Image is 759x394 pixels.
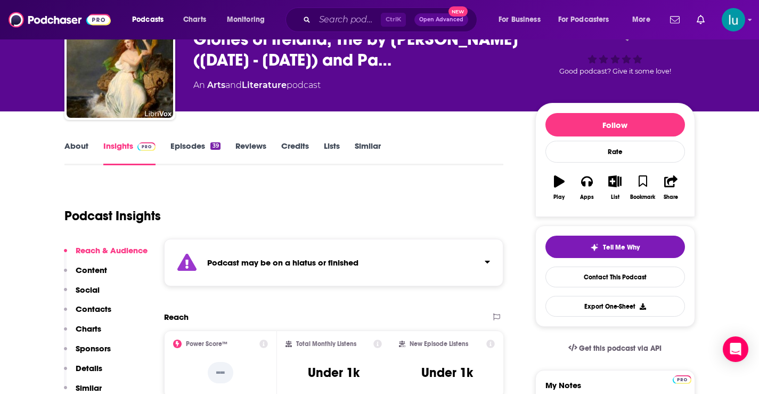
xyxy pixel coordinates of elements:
button: Content [64,265,107,285]
a: About [64,141,88,165]
button: tell me why sparkleTell Me Why [545,236,685,258]
button: Share [657,168,684,207]
span: Charts [183,12,206,27]
a: Reviews [235,141,266,165]
div: Bookmark [630,194,655,200]
span: Logged in as lusodano [722,8,745,31]
a: Get this podcast via API [560,335,671,361]
button: open menu [625,11,664,28]
div: An podcast [193,79,321,92]
span: Tell Me Why [603,243,640,252]
a: Similar [355,141,381,165]
p: Reach & Audience [76,245,148,255]
p: Sponsors [76,343,111,353]
span: New [448,6,468,17]
a: Pro website [673,374,691,384]
p: Content [76,265,107,275]
img: User Profile [722,8,745,31]
button: Social [64,285,100,304]
button: Apps [573,168,601,207]
div: Apps [580,194,594,200]
h3: Under 1k [421,365,473,381]
button: open menu [551,11,625,28]
button: open menu [125,11,177,28]
p: Details [76,363,102,373]
div: List [611,194,619,200]
button: Follow [545,113,685,136]
span: Open Advanced [419,17,463,22]
img: Podchaser Pro [673,375,691,384]
h2: Power Score™ [186,340,227,348]
span: Get this podcast via API [579,344,662,353]
span: and [225,80,242,90]
a: Literature [242,80,287,90]
button: Contacts [64,304,111,324]
a: Lists [324,141,340,165]
button: Bookmark [629,168,657,207]
span: For Podcasters [558,12,609,27]
button: Charts [64,324,101,343]
a: Charts [176,11,213,28]
span: Good podcast? Give it some love! [559,67,671,75]
span: Monitoring [227,12,265,27]
p: Charts [76,324,101,334]
span: Podcasts [132,12,164,27]
a: Show notifications dropdown [666,11,684,29]
input: Search podcasts, credits, & more... [315,11,381,28]
button: open menu [219,11,279,28]
button: Details [64,363,102,383]
div: Open Intercom Messenger [723,336,748,362]
div: Good podcast? Give it some love! [535,19,695,85]
div: Share [664,194,678,200]
button: Sponsors [64,343,111,363]
button: Export One-Sheet [545,296,685,317]
h3: Under 1k [308,365,360,381]
div: Rate [545,141,685,163]
a: Episodes39 [170,141,220,165]
section: Click to expand status details [164,239,504,286]
span: Ctrl K [381,13,406,27]
p: -- [208,362,233,383]
div: Search podcasts, credits, & more... [296,7,487,32]
img: Podchaser Pro [137,142,156,151]
p: Similar [76,383,102,393]
strong: Podcast may be on a hiatus or finished [207,258,358,268]
p: Contacts [76,304,111,314]
button: List [601,168,629,207]
h2: Total Monthly Listens [296,340,356,348]
p: Social [76,285,100,295]
button: open menu [491,11,554,28]
button: Show profile menu [722,8,745,31]
span: More [632,12,650,27]
h2: Reach [164,312,189,322]
button: Play [545,168,573,207]
div: 39 [210,142,220,150]
button: Reach & Audience [64,245,148,265]
img: Glories of Ireland, The by Joseph Dunn (1872 - 1951) and Patrick Joseph Lennox (1862 - 1943) [67,11,173,118]
button: Open AdvancedNew [414,13,468,26]
a: Credits [281,141,309,165]
h2: New Episode Listens [410,340,468,348]
a: Contact This Podcast [545,267,685,287]
h1: Podcast Insights [64,208,161,224]
img: tell me why sparkle [590,243,599,252]
a: InsightsPodchaser Pro [103,141,156,165]
a: Show notifications dropdown [692,11,709,29]
span: For Business [499,12,541,27]
img: Podchaser - Follow, Share and Rate Podcasts [9,10,111,30]
a: Arts [207,80,225,90]
div: Play [553,194,565,200]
